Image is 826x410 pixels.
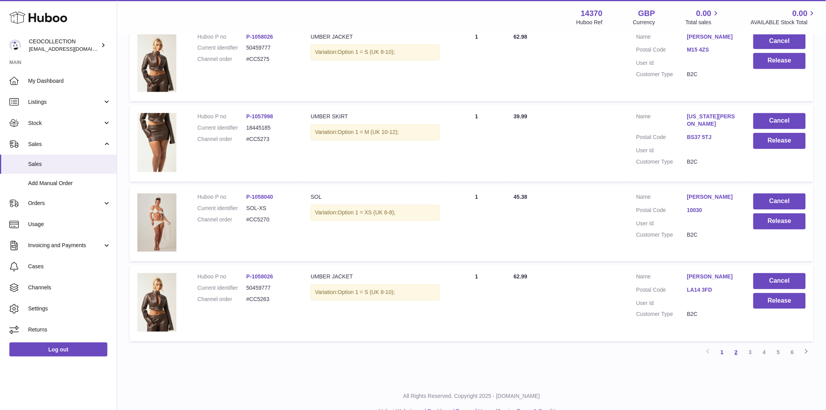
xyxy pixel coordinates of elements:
[687,33,738,41] a: [PERSON_NAME]
[198,44,246,52] dt: Current identifier
[514,194,527,200] span: 45.38
[753,53,806,69] button: Release
[28,77,111,85] span: My Dashboard
[246,205,295,212] dd: SOL-XS
[28,326,111,333] span: Returns
[636,158,687,166] dt: Customer Type
[246,113,273,119] a: P-1057998
[753,293,806,309] button: Release
[743,345,757,359] a: 3
[338,209,395,216] span: Option 1 = XS (UK 6-8);
[198,124,246,132] dt: Current identifier
[9,39,21,51] img: internalAdmin-14370@internal.huboo.com
[447,265,506,341] td: 1
[246,44,295,52] dd: 50459777
[198,113,246,120] dt: Huboo P no
[28,242,103,249] span: Invoicing and Payments
[636,134,687,143] dt: Postal Code
[687,71,738,78] dd: B2C
[28,160,111,168] span: Sales
[338,129,399,135] span: Option 1 = M (UK 10-12);
[771,345,785,359] a: 5
[757,345,771,359] a: 4
[246,296,295,303] dd: #CC5263
[28,200,103,207] span: Orders
[577,19,603,26] div: Huboo Ref
[338,49,395,55] span: Option 1 = S (UK 8-10);
[246,124,295,132] dd: 18445185
[246,194,273,200] a: P-1058040
[687,231,738,239] dd: B2C
[338,289,395,295] span: Option 1 = S (UK 8-10);
[514,34,527,40] span: 62.98
[636,299,687,307] dt: User Id
[753,113,806,129] button: Cancel
[137,193,176,251] img: 86B50456-9306-4288-BB1C-E1C074C864D5.png
[633,19,655,26] div: Currency
[28,305,111,312] span: Settings
[447,25,506,102] td: 1
[753,33,806,49] button: Cancel
[636,220,687,227] dt: User Id
[687,310,738,318] dd: B2C
[751,8,817,26] a: 0.00 AVAILABLE Stock Total
[687,113,738,128] a: [US_STATE][PERSON_NAME]
[581,8,603,19] strong: 14370
[636,310,687,318] dt: Customer Type
[687,193,738,201] a: [PERSON_NAME]
[792,8,808,19] span: 0.00
[29,46,115,52] span: [EMAIL_ADDRESS][DOMAIN_NAME]
[28,284,111,291] span: Channels
[137,273,176,332] img: AD715B9C-1DE7-4D2A-8416-1BF8133DE5EC.png
[311,284,440,300] div: Variation:
[514,113,527,119] span: 39.99
[751,19,817,26] span: AVAILABLE Stock Total
[198,135,246,143] dt: Channel order
[311,33,440,41] div: UMBER JACKET
[687,273,738,280] a: [PERSON_NAME]
[311,124,440,140] div: Variation:
[687,207,738,214] a: 10030
[28,119,103,127] span: Stock
[636,147,687,154] dt: User Id
[246,55,295,63] dd: #CC5275
[785,345,799,359] a: 6
[246,284,295,292] dd: 50459777
[636,231,687,239] dt: Customer Type
[636,113,687,130] dt: Name
[685,19,720,26] span: Total sales
[28,180,111,187] span: Add Manual Order
[311,44,440,60] div: Variation:
[636,71,687,78] dt: Customer Type
[311,113,440,120] div: UMBER SKIRT
[687,286,738,294] a: LA14 3FD
[687,134,738,141] a: BS37 5TJ
[687,158,738,166] dd: B2C
[123,392,820,400] p: All Rights Reserved. Copyright 2025 - [DOMAIN_NAME]
[753,273,806,289] button: Cancel
[685,8,720,26] a: 0.00 Total sales
[198,55,246,63] dt: Channel order
[636,273,687,282] dt: Name
[636,46,687,55] dt: Postal Code
[198,284,246,292] dt: Current identifier
[638,8,655,19] strong: GBP
[636,207,687,216] dt: Postal Code
[28,263,111,270] span: Cases
[514,273,527,280] span: 62.99
[198,216,246,223] dt: Channel order
[311,273,440,280] div: UMBER JACKET
[9,342,107,357] a: Log out
[715,345,729,359] a: 1
[137,113,176,172] img: 82CA0782-A872-4541-BEE8-A9677AB81BDB.png
[753,133,806,149] button: Release
[447,185,506,261] td: 1
[198,193,246,201] dt: Huboo P no
[246,135,295,143] dd: #CC5273
[753,213,806,229] button: Release
[246,273,273,280] a: P-1058026
[198,273,246,280] dt: Huboo P no
[28,141,103,148] span: Sales
[753,193,806,209] button: Cancel
[447,105,506,182] td: 1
